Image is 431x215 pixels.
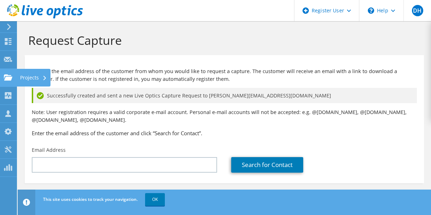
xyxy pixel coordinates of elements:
span: Successfully created and sent a new Live Optics Capture Request to [PERSON_NAME][EMAIL_ADDRESS][D... [47,92,331,100]
h3: Enter the email address of the customer and click “Search for Contact”. [32,129,417,137]
a: Search for Contact [231,157,303,173]
div: Projects [17,69,50,86]
a: OK [145,193,165,206]
label: Email Address [32,147,66,154]
svg: \n [368,7,374,14]
span: This site uses cookies to track your navigation. [43,196,138,202]
h1: Request Capture [28,33,417,48]
p: Note: User registration requires a valid corporate e-mail account. Personal e-mail accounts will ... [32,108,417,124]
p: Provide the email address of the customer from whom you would like to request a capture. The cust... [32,67,417,83]
span: DH [412,5,423,16]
